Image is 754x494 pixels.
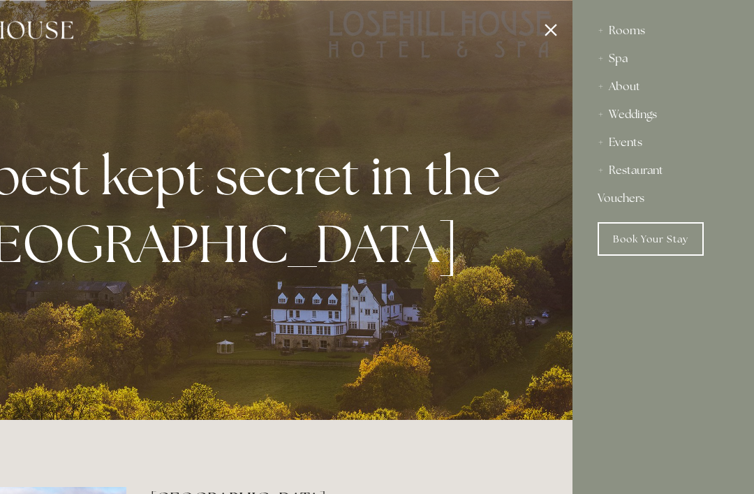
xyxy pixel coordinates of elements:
[598,222,704,256] a: Book Your Stay
[598,45,729,73] div: Spa
[598,129,729,157] div: Events
[598,17,729,45] div: Rooms
[598,184,729,212] a: Vouchers
[598,101,729,129] div: Weddings
[598,73,729,101] div: About
[598,157,729,184] div: Restaurant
